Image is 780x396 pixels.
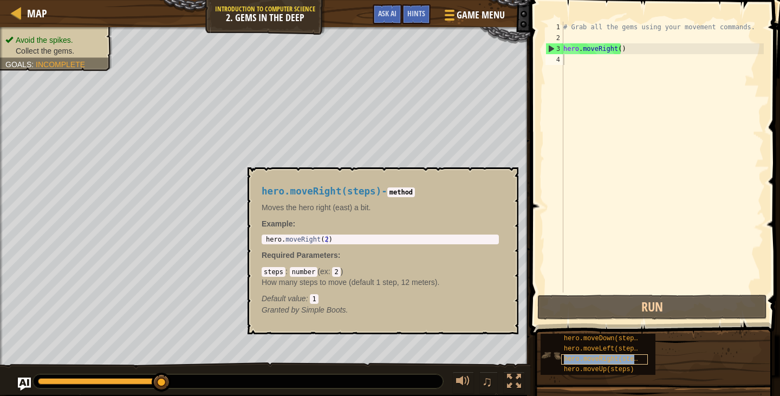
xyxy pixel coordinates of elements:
[545,54,563,65] div: 4
[262,251,338,259] span: Required Parameters
[482,373,492,389] span: ♫
[18,378,31,391] button: Ask AI
[16,47,74,55] span: Collect the gems.
[306,294,310,303] span: :
[262,306,348,314] em: Simple Boots.
[378,8,396,18] span: Ask AI
[328,267,333,276] span: :
[290,267,317,277] code: number
[262,186,381,197] span: hero.moveRight(steps)
[545,33,563,43] div: 2
[262,294,306,303] span: Default value
[373,4,402,24] button: Ask AI
[262,186,499,197] h4: -
[564,366,634,373] span: hero.moveUp(steps)
[5,46,104,56] li: Collect the gems.
[262,277,499,288] p: How many steps to move (default 1 step, 12 meters).
[332,267,340,277] code: 2
[479,372,498,394] button: ♫
[564,345,642,353] span: hero.moveLeft(steps)
[457,8,505,22] span: Game Menu
[5,35,104,46] li: Avoid the spikes.
[320,267,328,276] span: ex
[16,36,73,44] span: Avoid the spikes.
[5,60,31,69] span: Goals
[262,306,301,314] span: Granted by
[564,355,646,363] span: hero.moveRight(steps)
[503,372,525,394] button: Toggle fullscreen
[387,187,415,197] code: method
[452,372,474,394] button: Adjust volume
[564,335,642,342] span: hero.moveDown(steps)
[310,294,318,304] code: 1
[338,251,341,259] span: :
[285,267,290,276] span: :
[407,8,425,18] span: Hints
[22,6,47,21] a: Map
[262,202,499,213] p: Moves the hero right (east) a bit.
[436,4,511,30] button: Game Menu
[546,43,563,54] div: 3
[27,6,47,21] span: Map
[262,219,295,228] strong: :
[31,60,36,69] span: :
[545,22,563,33] div: 1
[262,267,285,277] code: steps
[541,345,561,366] img: portrait.png
[262,266,499,304] div: ( )
[262,219,293,228] span: Example
[36,60,85,69] span: Incomplete
[537,295,767,320] button: Run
